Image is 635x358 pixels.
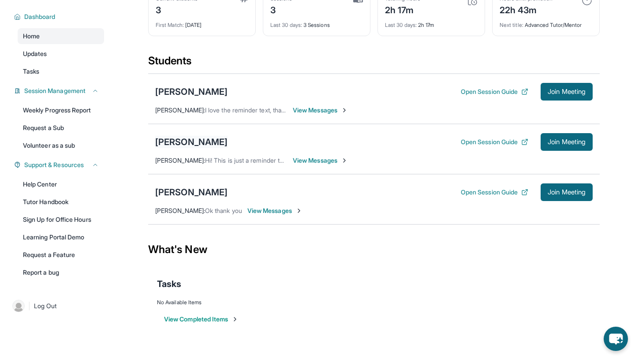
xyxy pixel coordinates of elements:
div: [PERSON_NAME] [155,186,228,198]
span: First Match : [156,22,184,28]
span: Tasks [157,278,181,290]
a: Tasks [18,63,104,79]
div: What's New [148,230,600,269]
div: 2h 17m [385,2,420,16]
a: Help Center [18,176,104,192]
div: [PERSON_NAME] [155,86,228,98]
div: 3 [156,2,198,16]
a: Sign Up for Office Hours [18,212,104,227]
span: Join Meeting [548,89,586,94]
span: View Messages [293,156,348,165]
span: Tasks [23,67,39,76]
span: [PERSON_NAME] : [155,157,205,164]
a: Report a bug [18,265,104,280]
a: Tutor Handbook [18,194,104,210]
a: |Log Out [9,296,104,316]
img: Chevron-Right [341,157,348,164]
button: Session Management [21,86,99,95]
span: Last 30 days : [270,22,302,28]
a: Weekly Progress Report [18,102,104,118]
a: Request a Sub [18,120,104,136]
a: Learning Portal Demo [18,229,104,245]
div: No Available Items [157,299,591,306]
button: Join Meeting [541,133,593,151]
span: View Messages [247,206,303,215]
button: Support & Resources [21,160,99,169]
button: Open Session Guide [461,188,528,197]
div: Students [148,54,600,73]
div: Advanced Tutor/Mentor [500,16,592,29]
span: Updates [23,49,47,58]
span: Dashboard [24,12,56,21]
span: Log Out [34,302,57,310]
button: Dashboard [21,12,99,21]
a: Request a Feature [18,247,104,263]
a: Volunteer as a sub [18,138,104,153]
span: Session Management [24,86,86,95]
button: View Completed Items [164,315,239,324]
a: Updates [18,46,104,62]
div: 2h 17m [385,16,478,29]
div: 22h 43m [500,2,553,16]
button: Join Meeting [541,83,593,101]
span: View Messages [293,106,348,115]
button: Join Meeting [541,183,593,201]
img: Chevron-Right [295,207,303,214]
span: | [28,301,30,311]
span: Ok thank you [205,207,242,214]
div: 3 [270,2,292,16]
span: [PERSON_NAME] : [155,106,205,114]
div: [DATE] [156,16,248,29]
button: Open Session Guide [461,138,528,146]
span: I love the reminder text, thank you!!! Layla is logging in now [205,106,369,114]
span: Next title : [500,22,523,28]
span: Join Meeting [548,139,586,145]
div: 3 Sessions [270,16,363,29]
div: [PERSON_NAME] [155,136,228,148]
img: user-img [12,300,25,312]
button: chat-button [604,327,628,351]
a: Home [18,28,104,44]
span: Hi! This is just a reminder that the tutoring session is starting at 7. [205,157,386,164]
span: [PERSON_NAME] : [155,207,205,214]
span: Home [23,32,40,41]
span: Support & Resources [24,160,84,169]
button: Open Session Guide [461,87,528,96]
span: Join Meeting [548,190,586,195]
span: Last 30 days : [385,22,417,28]
img: Chevron-Right [341,107,348,114]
